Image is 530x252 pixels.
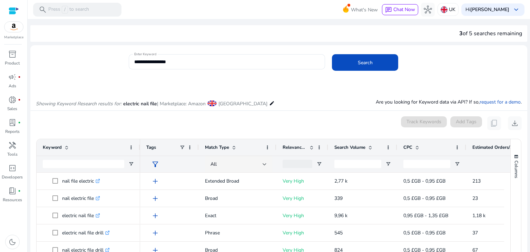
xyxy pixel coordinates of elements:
p: Very High [283,174,322,188]
a: request for a demo [480,99,521,105]
p: nail file electric [62,174,100,188]
span: Tags [146,144,156,151]
span: handyman [8,141,17,149]
span: search [39,6,47,14]
p: UK [449,3,455,16]
span: code_blocks [8,164,17,172]
p: nail electric file [62,191,100,205]
button: Open Filter Menu [385,161,391,167]
span: add [151,194,159,203]
p: Sales [7,106,17,112]
span: 339 [334,195,343,202]
img: uk.svg [441,6,448,13]
span: 0,5 £GB - 0,95 £GB [403,230,445,236]
span: lab_profile [8,118,17,127]
b: [PERSON_NAME] [470,6,509,13]
span: / [62,6,68,13]
span: add [151,212,159,220]
span: 213 [472,178,481,184]
p: Extended Broad [205,174,270,188]
span: 9,96 k [334,212,347,219]
button: Open Filter Menu [454,161,460,167]
p: Resources [3,197,22,203]
span: 0,5 £GB - 0,95 £GB [403,195,445,202]
span: 0,95 £GB - 1,35 £GB [403,212,448,219]
span: 1,18 k [472,212,485,219]
span: CPC [403,144,412,151]
span: 23 [472,195,478,202]
span: inventory_2 [8,50,17,58]
p: Reports [5,128,20,135]
button: download [508,116,522,130]
span: Search Volume [334,144,365,151]
p: Very High [283,226,322,240]
span: Chat Now [393,6,415,13]
p: electric nail file [62,209,100,223]
span: What's New [351,4,378,16]
p: Are you looking for Keyword data via API? If so, . [376,98,522,106]
span: 0,5 £GB - 0,95 £GB [403,178,445,184]
p: Exact [205,209,270,223]
p: Hi [465,7,509,12]
p: Broad [205,191,270,205]
button: Open Filter Menu [128,161,134,167]
p: electric nail file drill [62,226,110,240]
span: dark_mode [8,238,17,246]
span: 2,77 k [334,178,347,184]
span: fiber_manual_record [18,76,21,78]
span: Relevance Score [283,144,307,151]
p: Marketplace [4,35,23,40]
span: campaign [8,73,17,81]
span: Columns [513,161,519,178]
span: donut_small [8,96,17,104]
input: CPC Filter Input [403,160,450,168]
button: Search [332,54,398,71]
p: Very High [283,209,322,223]
span: Search [358,59,373,66]
p: Press to search [48,6,89,13]
button: Open Filter Menu [316,161,322,167]
p: Very High [283,191,322,205]
span: chat [385,7,392,13]
span: fiber_manual_record [18,121,21,124]
i: Showing Keyword Research results for: [36,100,121,107]
span: Keyword [43,144,62,151]
span: | Marketplace: Amazon [157,100,206,107]
mat-icon: edit [269,99,275,107]
span: book_4 [8,187,17,195]
span: add [151,177,159,185]
button: chatChat Now [382,4,418,15]
span: fiber_manual_record [18,190,21,192]
span: electric nail file [123,100,157,107]
span: All [210,161,217,167]
span: fiber_manual_record [18,98,21,101]
p: Product [5,60,20,66]
span: [GEOGRAPHIC_DATA] [218,100,267,107]
input: Keyword Filter Input [43,160,124,168]
p: Tools [7,151,18,157]
span: Estimated Orders/Month [472,144,514,151]
p: Phrase [205,226,270,240]
mat-label: Enter Keyword [134,52,156,57]
span: Match Type [205,144,229,151]
span: add [151,229,159,237]
p: Developers [2,174,23,180]
span: download [511,119,519,127]
input: Search Volume Filter Input [334,160,381,168]
span: keyboard_arrow_down [512,6,520,14]
p: Ads [9,83,16,89]
span: 37 [472,230,478,236]
span: 3 [459,30,463,37]
div: of 5 searches remaining [459,29,522,38]
span: filter_alt [151,160,159,168]
span: 545 [334,230,343,236]
img: amazon.svg [4,22,23,32]
button: hub [421,3,435,17]
span: hub [424,6,432,14]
